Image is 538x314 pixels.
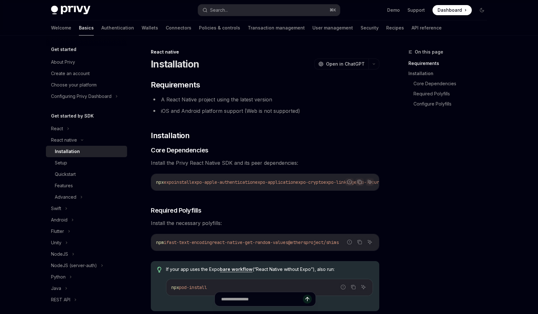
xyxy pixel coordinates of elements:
div: React native [51,136,77,144]
a: Connectors [166,20,191,35]
div: Installation [55,148,80,155]
button: Toggle dark mode [477,5,487,15]
div: Quickstart [55,170,76,178]
div: Setup [55,159,67,167]
button: Report incorrect code [345,178,354,186]
a: Configure Polyfills [413,99,492,109]
a: Demo [387,7,400,13]
a: bare workflow [220,266,253,272]
a: Create an account [46,68,127,79]
button: Copy the contents from the code block [355,238,364,246]
span: npm [156,240,164,245]
button: Open in ChatGPT [314,59,368,69]
a: Required Polyfills [413,89,492,99]
div: Create an account [51,70,90,77]
a: Basics [79,20,94,35]
h5: Get started [51,46,76,53]
span: Open in ChatGPT [326,61,365,67]
span: Installation [151,131,189,141]
span: Dashboard [438,7,462,13]
a: Choose your platform [46,79,127,91]
a: Welcome [51,20,71,35]
div: Unity [51,239,61,247]
span: expo-apple-authentication [192,179,255,185]
span: Install the necessary polyfills: [151,219,379,227]
a: API reference [412,20,442,35]
a: Authentication [101,20,134,35]
svg: Tip [157,267,162,272]
button: Copy the contents from the code block [355,178,364,186]
span: i [164,240,166,245]
span: @ethersproject/shims [288,240,339,245]
a: Wallets [142,20,158,35]
button: Ask AI [359,283,368,291]
button: Send message [303,295,312,304]
div: Advanced [55,193,76,201]
div: About Privy [51,58,75,66]
button: Report incorrect code [345,238,354,246]
span: expo-secure-store [354,179,397,185]
button: Copy the contents from the code block [349,283,357,291]
a: Installation [46,146,127,157]
div: Search... [210,6,228,14]
li: iOS and Android platform support (Web is not supported) [151,106,379,115]
span: ⌘ K [330,8,336,13]
span: Required Polyfills [151,206,201,215]
div: Swift [51,205,61,212]
a: Security [361,20,379,35]
button: Report incorrect code [339,283,347,291]
div: React [51,125,63,132]
img: dark logo [51,6,90,15]
span: If your app uses the Expo (“React Native without Expo”), also run: [166,266,373,272]
a: Requirements [408,58,492,68]
button: Ask AI [366,178,374,186]
div: NodeJS [51,250,68,258]
div: Flutter [51,227,64,235]
div: REST API [51,296,70,304]
a: Support [407,7,425,13]
a: Policies & controls [199,20,240,35]
a: About Privy [46,56,127,68]
div: Android [51,216,67,224]
a: Setup [46,157,127,169]
h1: Installation [151,58,199,70]
div: Features [55,182,73,189]
div: Python [51,273,66,281]
span: On this page [415,48,443,56]
a: Core Dependencies [413,79,492,89]
li: A React Native project using the latest version [151,95,379,104]
a: Installation [408,68,492,79]
span: pod-install [179,285,207,290]
a: Recipes [386,20,404,35]
span: Core Dependencies [151,146,208,155]
div: Configuring Privy Dashboard [51,93,112,100]
div: Choose your platform [51,81,97,89]
span: expo-application [255,179,296,185]
button: Ask AI [366,238,374,246]
a: Transaction management [248,20,305,35]
div: Java [51,285,61,292]
div: NodeJS (server-auth) [51,262,97,269]
span: npx [171,285,179,290]
span: expo-linking [323,179,354,185]
span: install [174,179,192,185]
h5: Get started by SDK [51,112,94,120]
a: User management [312,20,353,35]
a: Dashboard [432,5,472,15]
span: expo-crypto [296,179,323,185]
span: react-native-get-random-values [212,240,288,245]
a: Quickstart [46,169,127,180]
span: npx [156,179,164,185]
div: React native [151,49,379,55]
button: Search...⌘K [198,4,340,16]
span: Requirements [151,80,200,90]
a: Features [46,180,127,191]
span: Install the Privy React Native SDK and its peer dependencies: [151,158,379,167]
span: expo [164,179,174,185]
span: fast-text-encoding [166,240,212,245]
